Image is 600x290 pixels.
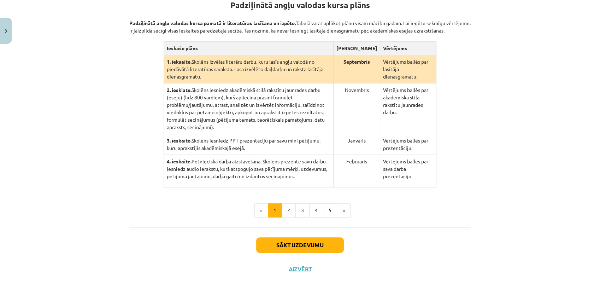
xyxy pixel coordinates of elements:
[167,158,330,180] p: Pētnieciskā darba aizstāvēšana. Skolēns prezentē savu darbu. Iesniedz audio ierakstu, kurā atspog...
[295,203,310,217] button: 3
[380,155,436,187] td: Vērtējums ballēs par sava darba prezentāciju
[282,203,296,217] button: 2
[333,83,380,134] td: Novembris
[380,134,436,155] td: Vērtējums ballēs par prezentāciju.
[380,42,436,55] th: Vērtējums
[167,158,192,164] strong: 4. ieskaite.
[323,203,337,217] button: 5
[129,203,471,217] nav: Page navigation example
[268,203,282,217] button: 1
[164,134,333,155] td: Skolēns iesniedz PPT prezentāciju par savu mini pētījumu, kuru aprakstījis akadēmiskajā esejā.
[333,134,380,155] td: Janvāris
[129,12,471,34] p: Tabulā varat aplūkot plānu visam mācību gadam. Lai iegūtu sekmīgu vērtējumu, ir jāizpilda secīgi ...
[164,55,333,83] td: Skolēns izvēlas literāru darbu, kuru lasīs angļu valodā no piedāvātā literatūras saraksta. Lasa i...
[337,203,351,217] button: »
[380,83,436,134] td: Vērtējums ballēs par akadēmiskā stilā rakstītu jaunrades darbu.
[380,55,436,83] td: Vērtējums ballēs par lasītāja dienasgrāmatu.
[336,158,377,165] p: Februāris
[287,266,313,273] button: Aizvērt
[164,42,333,55] th: Ieskašu plāns
[129,20,296,26] strong: Padziļinātā angļu valodas kursa pamatā ir literatūras lasīšana un izpēte.
[5,29,7,34] img: icon-close-lesson-0947bae3869378f0d4975bcd49f059093ad1ed9edebbc8119c70593378902aed.svg
[167,58,192,65] strong: 1. ieksaite.
[164,83,333,134] td: Skolēns iesniedz akadēmiskā stilā rakstītu jaunrades darbu (eseju) (līdz 800 vārdiem), kurš aplie...
[309,203,323,217] button: 4
[256,237,344,253] button: Sākt uzdevumu
[333,42,380,55] th: [PERSON_NAME]
[343,58,370,65] strong: Septembris
[167,137,192,144] strong: 3. ieskaite.
[167,87,192,93] strong: 2. ieskiate.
